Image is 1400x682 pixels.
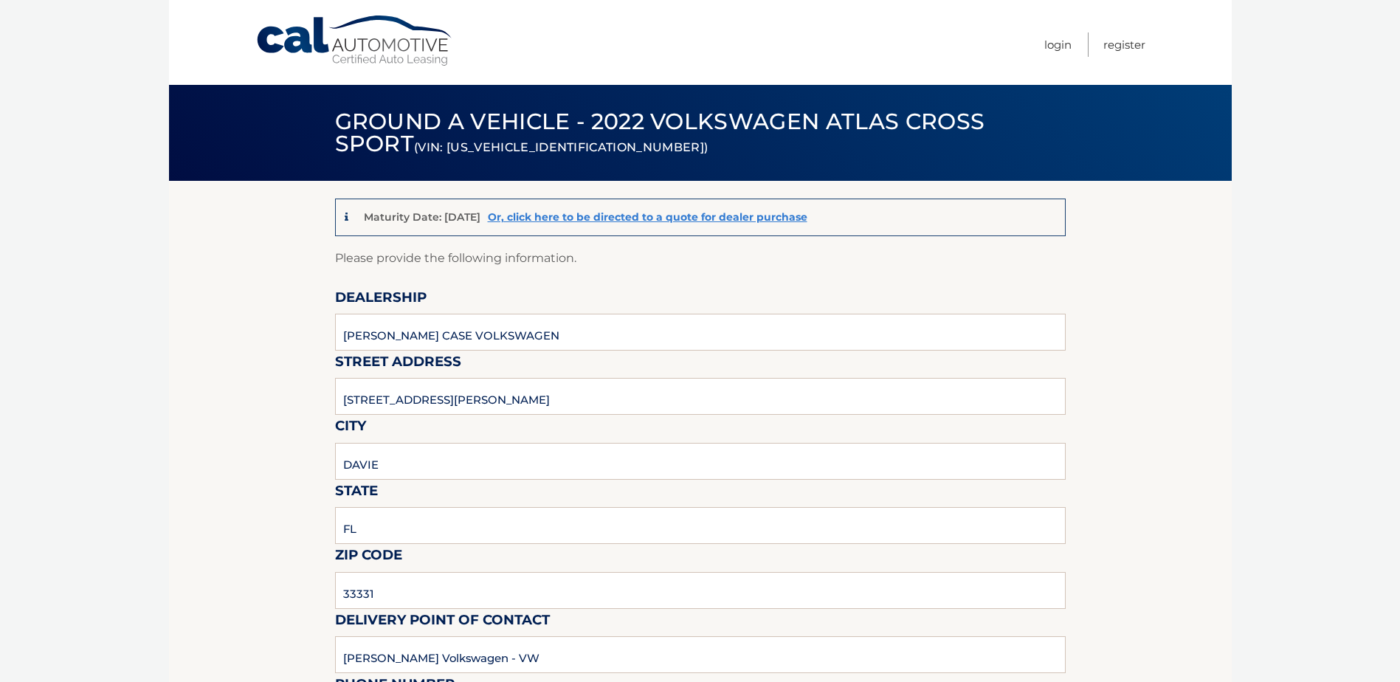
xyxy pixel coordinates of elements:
[1044,32,1072,57] a: Login
[335,351,461,378] label: Street Address
[414,140,708,154] small: (VIN: [US_VEHICLE_IDENTIFICATION_NUMBER])
[335,286,427,314] label: Dealership
[335,609,550,636] label: Delivery Point of Contact
[335,108,985,157] span: Ground a Vehicle - 2022 Volkswagen Atlas Cross Sport
[364,210,480,224] p: Maturity Date: [DATE]
[1103,32,1145,57] a: Register
[335,544,402,571] label: Zip Code
[335,415,366,442] label: City
[255,15,455,67] a: Cal Automotive
[335,248,1066,269] p: Please provide the following information.
[335,480,378,507] label: State
[488,210,807,224] a: Or, click here to be directed to a quote for dealer purchase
